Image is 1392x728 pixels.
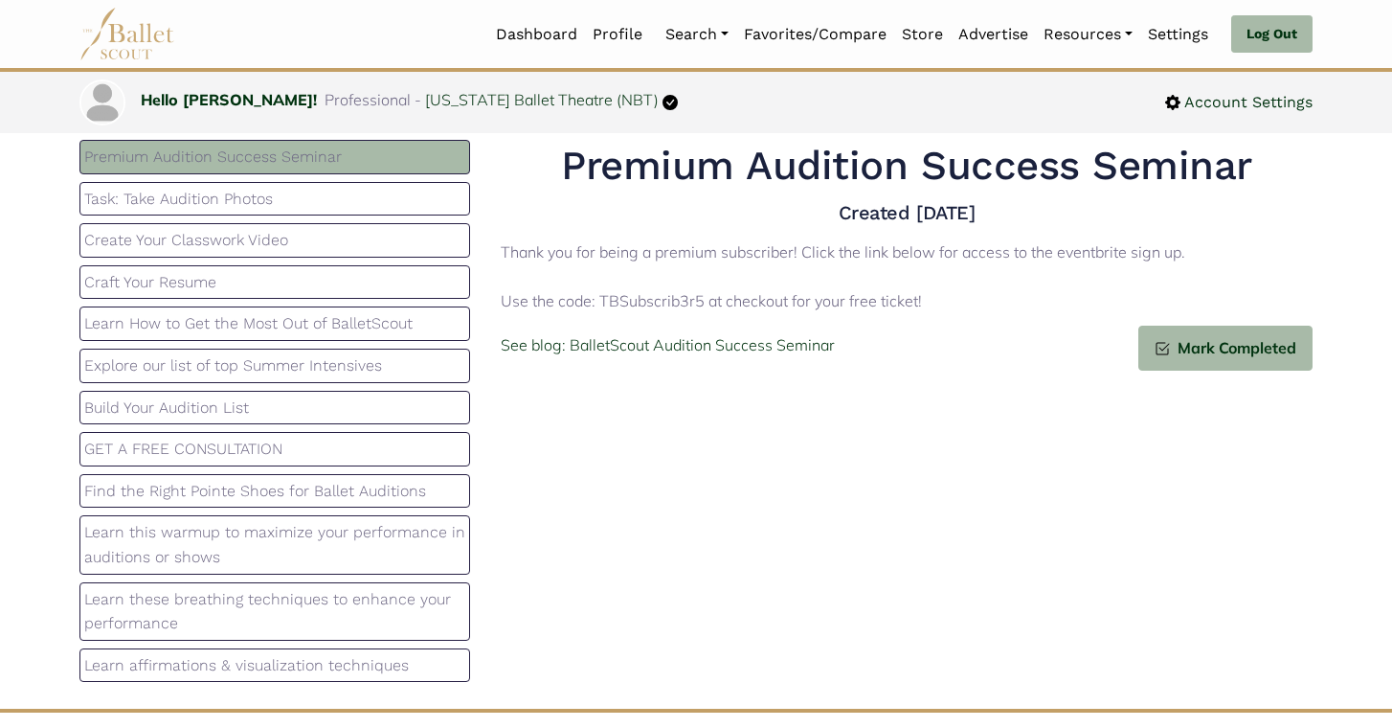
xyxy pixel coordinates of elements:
[141,90,317,109] a: Hello [PERSON_NAME]!
[84,270,465,295] p: Craft Your Resume
[488,14,585,55] a: Dashboard
[1231,15,1313,54] a: Log Out
[501,333,835,358] a: See blog: BalletScout Audition Success Seminar
[84,437,465,462] p: GET A FREE CONSULTATION
[585,14,650,55] a: Profile
[894,14,951,55] a: Store
[81,81,123,124] img: profile picture
[84,587,465,636] p: Learn these breathing techniques to enhance your performance
[84,353,465,378] p: Explore our list of top Summer Intensives
[325,90,411,109] span: Professional
[84,396,465,421] p: Build Your Audition List
[84,479,465,504] p: Find the Right Pointe Shoes for Ballet Auditions
[501,200,1313,225] h4: Created [DATE]
[1180,90,1313,115] span: Account Settings
[1140,14,1216,55] a: Settings
[415,90,421,109] span: -
[658,14,736,55] a: Search
[84,187,465,212] p: Task: Take Audition Photos
[84,653,465,678] p: Learn affirmations & visualization techniques
[501,140,1313,193] h1: Premium Audition Success Seminar
[1165,90,1313,115] a: Account Settings
[1170,336,1296,361] span: Mark Completed
[951,14,1036,55] a: Advertise
[736,14,894,55] a: Favorites/Compare
[1036,14,1140,55] a: Resources
[425,90,659,109] a: [US_STATE] Ballet Theatre (NBT)
[84,145,465,170] p: Premium Audition Success Seminar
[84,311,465,336] p: Learn How to Get the Most Out of BalletScout
[84,520,465,569] p: Learn this warmup to maximize your performance in auditions or shows
[84,228,465,253] p: Create Your Classwork Video
[501,240,1313,314] p: Thank you for being a premium subscriber! Click the link below for access to the eventbrite sign ...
